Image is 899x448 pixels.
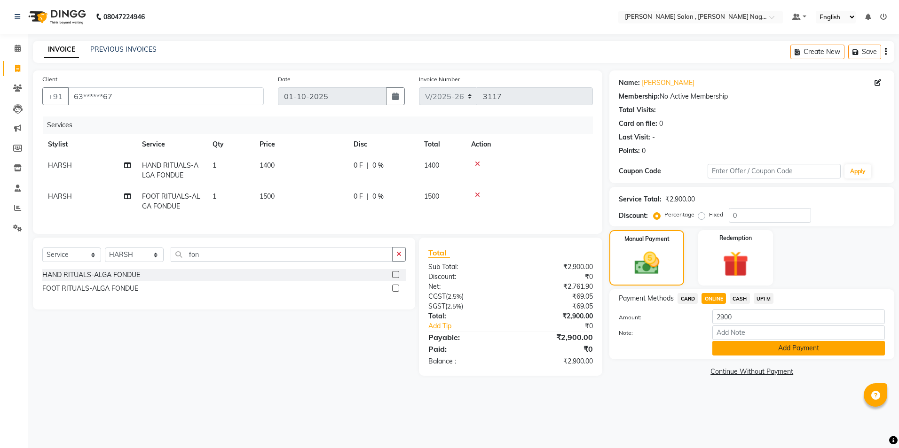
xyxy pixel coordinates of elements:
div: ₹2,900.00 [511,311,600,321]
a: PREVIOUS INVOICES [90,45,157,54]
label: Percentage [664,210,694,219]
span: 1 [213,161,216,170]
span: 0 % [372,161,384,170]
div: Last Visit: [619,132,650,142]
input: Search or Scan [171,247,393,262]
a: Continue Without Payment [611,367,892,377]
span: SGST [428,302,445,310]
span: | [367,192,369,201]
span: Total [428,248,450,258]
div: Total Visits: [619,105,656,115]
div: ₹2,761.90 [511,282,600,292]
div: 0 [642,146,646,156]
div: Balance : [421,356,511,366]
div: Points: [619,146,640,156]
div: Net: [421,282,511,292]
label: Manual Payment [624,235,670,243]
input: Enter Offer / Coupon Code [708,164,841,178]
span: HAND RITUALS-ALGA FONDUE [142,161,198,179]
div: ₹69.05 [511,301,600,311]
button: Add Payment [712,341,885,355]
th: Service [136,134,207,155]
input: Amount [712,309,885,324]
div: No Active Membership [619,92,885,101]
div: Discount: [421,272,511,282]
a: Add Tip [421,321,526,331]
span: FOOT RITUALS-ALGA FONDUE [142,192,200,210]
span: 1 [213,192,216,201]
div: ₹0 [511,272,600,282]
label: Amount: [612,313,705,322]
span: 2.5% [447,302,461,310]
div: Paid: [421,343,511,355]
div: ₹69.05 [511,292,600,301]
th: Disc [348,134,418,155]
label: Note: [612,329,705,337]
b: 08047224946 [103,4,145,30]
div: Total: [421,311,511,321]
label: Fixed [709,210,723,219]
div: ₹2,900.00 [511,356,600,366]
div: Service Total: [619,194,662,204]
div: Membership: [619,92,660,101]
span: 1500 [424,192,439,201]
label: Date [278,75,291,84]
span: 0 F [354,192,363,201]
span: CARD [678,293,698,304]
th: Qty [207,134,254,155]
span: 0 % [372,192,384,201]
div: 0 [659,119,663,129]
button: Create New [790,45,844,59]
img: logo [24,4,88,30]
span: HARSH [48,192,72,201]
span: CASH [730,293,750,304]
div: FOOT RITUALS-ALGA FONDUE [42,284,138,294]
input: Add Note [712,325,885,340]
span: CGST [428,292,446,301]
img: _cash.svg [627,249,667,278]
th: Stylist [42,134,136,155]
div: Coupon Code [619,166,708,176]
th: Total [418,134,465,155]
button: +91 [42,87,69,105]
span: 1400 [424,161,439,170]
span: HARSH [48,161,72,170]
span: Payment Methods [619,294,674,303]
th: Action [465,134,593,155]
img: _gift.svg [715,248,757,280]
div: ( ) [421,292,511,301]
div: ₹2,900.00 [665,194,695,204]
button: Save [848,45,881,59]
div: Payable: [421,332,511,343]
span: 2.5% [448,293,462,300]
div: Discount: [619,211,648,221]
a: [PERSON_NAME] [642,78,694,88]
button: Apply [844,164,871,178]
span: 1400 [260,161,275,170]
div: ( ) [421,301,511,311]
label: Client [42,75,57,84]
label: Invoice Number [419,75,460,84]
input: Search by Name/Mobile/Email/Code [68,87,264,105]
div: ₹0 [526,321,600,331]
div: ₹0 [511,343,600,355]
div: ₹2,900.00 [511,332,600,343]
div: Name: [619,78,640,88]
span: 0 F [354,161,363,170]
div: Sub Total: [421,262,511,272]
div: Card on file: [619,119,657,129]
a: INVOICE [44,41,79,58]
div: Services [43,116,600,134]
div: ₹2,900.00 [511,262,600,272]
span: 1500 [260,192,275,201]
label: Redemption [719,234,752,242]
span: UPI M [754,293,774,304]
span: ONLINE [702,293,726,304]
div: HAND RITUALS-ALGA FONDUE [42,270,140,280]
span: | [367,161,369,170]
div: - [652,132,655,142]
th: Price [254,134,348,155]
